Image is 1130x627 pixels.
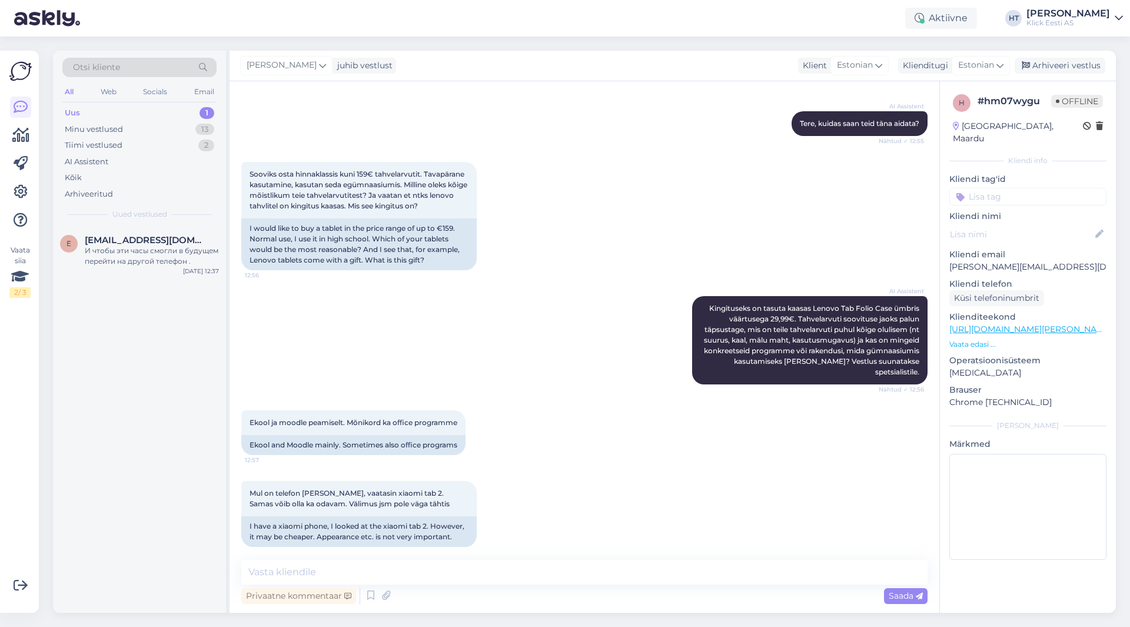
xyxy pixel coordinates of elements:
[949,311,1106,323] p: Klienditeekond
[9,60,32,82] img: Askly Logo
[245,271,289,280] span: 12:56
[250,170,469,210] span: Sooviks osta hinnaklassis kuni 159€ tahvelarvutit. Tavapärane kasutamine, kasutan seda egümnaasiu...
[67,239,71,248] span: e
[950,228,1093,241] input: Lisa nimi
[949,155,1106,166] div: Kliendi info
[9,245,31,298] div: Vaata siia
[880,102,924,111] span: AI Assistent
[241,516,477,547] div: I have a xiaomi phone, I looked at the xiaomi tab 2. However, it may be cheaper. Appearance etc. ...
[1051,95,1103,108] span: Offline
[62,84,76,99] div: All
[949,396,1106,409] p: Chrome [TECHNICAL_ID]
[949,210,1106,223] p: Kliendi nimi
[905,8,977,29] div: Aktiivne
[798,59,827,72] div: Klient
[949,278,1106,290] p: Kliendi telefon
[333,59,393,72] div: juhib vestlust
[1026,18,1110,28] div: Klick Eesti AS
[879,385,924,394] span: Nähtud ✓ 12:56
[953,120,1083,145] div: [GEOGRAPHIC_DATA], Maardu
[949,367,1106,379] p: [MEDICAL_DATA]
[247,59,317,72] span: [PERSON_NAME]
[978,94,1051,108] div: # hm07wygu
[198,140,214,151] div: 2
[880,287,924,296] span: AI Assistent
[192,84,217,99] div: Email
[949,384,1106,396] p: Brauser
[98,84,119,99] div: Web
[141,84,169,99] div: Socials
[949,420,1106,431] div: [PERSON_NAME]
[195,124,214,135] div: 13
[85,235,207,246] span: etnerdaniel094@gmail.com
[65,124,123,135] div: Minu vestlused
[949,173,1106,185] p: Kliendi tag'id
[245,456,289,465] span: 12:57
[889,590,923,601] span: Saada
[65,172,82,184] div: Kõik
[65,107,80,119] div: Uus
[837,59,873,72] span: Estonian
[85,246,219,267] div: И чтобы эти часы смогли в будущем перейти на другой телефон .
[1015,58,1105,74] div: Arhiveeri vestlus
[898,59,948,72] div: Klienditugi
[183,267,219,276] div: [DATE] 12:37
[1026,9,1110,18] div: [PERSON_NAME]
[949,188,1106,205] input: Lisa tag
[250,418,457,427] span: Ekool ja moodle peamiselt. Mõnikord ka office programme
[9,287,31,298] div: 2 / 3
[879,137,924,145] span: Nähtud ✓ 12:55
[949,261,1106,273] p: [PERSON_NAME][EMAIL_ADDRESS][DOMAIN_NAME]
[704,304,921,376] span: Kingituseks on tasuta kaasas Lenovo Tab Folio Case ümbris väärtusega 29,99€. Tahvelarvuti soovitu...
[241,218,477,270] div: I would like to buy a tablet in the price range of up to €159. Normal use, I use it in high schoo...
[949,438,1106,450] p: Märkmed
[1005,10,1022,26] div: HT
[65,140,122,151] div: Tiimi vestlused
[250,489,450,508] span: Mul on telefon [PERSON_NAME], vaatasin xiaomi tab 2. Samas võib olla ka odavam. Välimus jsm pole ...
[241,588,356,604] div: Privaatne kommentaar
[65,156,108,168] div: AI Assistent
[958,59,994,72] span: Estonian
[112,209,167,220] span: Uued vestlused
[73,61,120,74] span: Otsi kliente
[800,119,919,128] span: Tere, kuidas saan teid täna aidata?
[949,290,1044,306] div: Küsi telefoninumbrit
[949,339,1106,350] p: Vaata edasi ...
[200,107,214,119] div: 1
[241,435,466,455] div: Ekool and Moodle mainly. Sometimes also office programs
[245,548,289,556] span: 12:58
[1026,9,1123,28] a: [PERSON_NAME]Klick Eesti AS
[65,188,113,200] div: Arhiveeritud
[949,354,1106,367] p: Operatsioonisüsteem
[949,248,1106,261] p: Kliendi email
[959,98,965,107] span: h
[949,324,1112,334] a: [URL][DOMAIN_NAME][PERSON_NAME]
